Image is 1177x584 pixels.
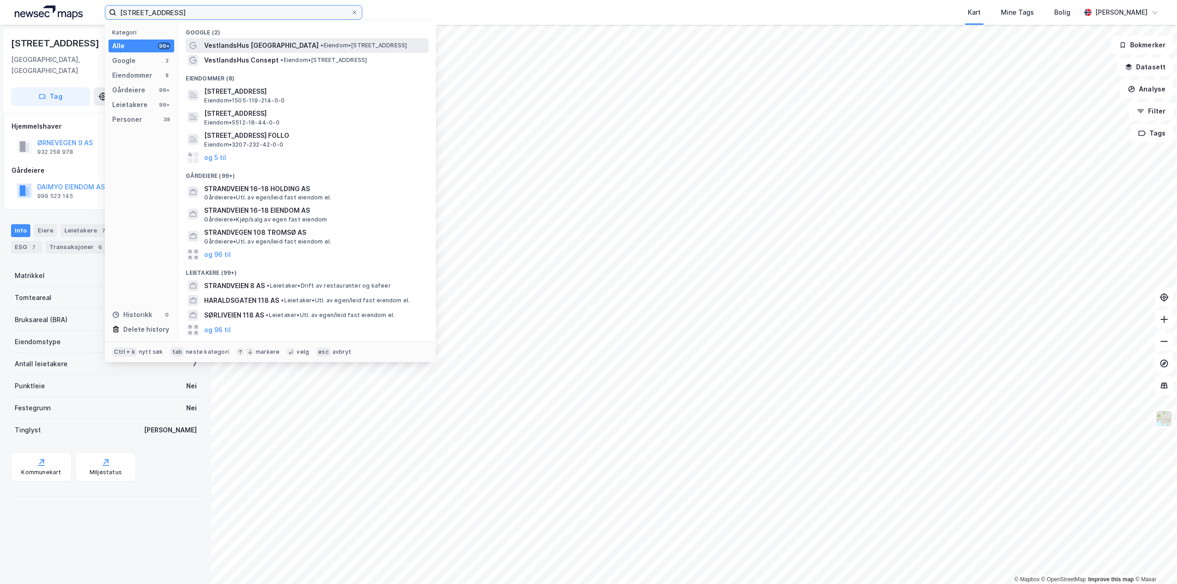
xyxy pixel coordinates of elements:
[21,469,61,476] div: Kommunekart
[15,336,61,347] div: Eiendomstype
[204,119,279,126] span: Eiendom • 5512-18-44-0-0
[15,380,45,391] div: Punktleie
[15,403,51,414] div: Festegrunn
[266,312,269,318] span: •
[320,42,407,49] span: Eiendom • [STREET_ADDRESS]
[1095,7,1148,18] div: [PERSON_NAME]
[1129,102,1173,120] button: Filter
[15,358,68,369] div: Antall leietakere
[1131,540,1177,584] div: Kontrollprogram for chat
[178,165,436,181] div: Gårdeiere (99+)
[11,224,30,237] div: Info
[266,312,394,319] span: Leietaker • Utl. av egen/leid fast eiendom el.
[267,282,269,289] span: •
[112,99,148,110] div: Leietakere
[1131,124,1173,142] button: Tags
[204,152,226,163] button: og 5 til
[112,70,152,81] div: Eiendommer
[193,358,197,369] div: 7
[204,310,264,321] span: SØRLIVEIEN 118 AS
[116,6,351,19] input: Søk på adresse, matrikkel, gårdeiere, leietakere eller personer
[112,29,174,36] div: Kategori
[204,249,231,260] button: og 96 til
[158,101,171,108] div: 99+
[11,87,90,106] button: Tag
[96,243,105,252] div: 6
[11,54,122,76] div: [GEOGRAPHIC_DATA], [GEOGRAPHIC_DATA]
[37,193,73,200] div: 999 523 145
[1054,7,1070,18] div: Bolig
[204,280,265,291] span: STRANDVEIEN 8 AS
[112,40,125,51] div: Alle
[968,7,981,18] div: Kart
[204,295,279,306] span: HARALDSGATEN 118 AS
[123,324,169,335] div: Delete history
[204,40,319,51] span: VestlandsHus [GEOGRAPHIC_DATA]
[11,165,200,176] div: Gårdeiere
[99,226,108,235] div: 7
[332,348,351,356] div: avbryt
[204,130,425,141] span: [STREET_ADDRESS] FOLLO
[256,348,280,356] div: markere
[204,108,425,119] span: [STREET_ADDRESS]
[15,6,83,19] img: logo.a4113a55bc3d86da70a041830d287a7e.svg
[186,380,197,391] div: Nei
[178,22,436,38] div: Google (2)
[112,55,136,66] div: Google
[204,205,425,216] span: STRANDVEIEN 16-18 EIENDOM AS
[11,36,101,51] div: [STREET_ADDRESS]
[178,262,436,278] div: Leietakere (99+)
[1088,576,1134,583] a: Improve this map
[112,85,145,96] div: Gårdeiere
[1131,540,1177,584] iframe: Chat Widget
[15,270,45,281] div: Matrikkel
[1111,36,1173,54] button: Bokmerker
[1120,80,1173,98] button: Analyse
[1041,576,1086,583] a: OpenStreetMap
[112,347,137,357] div: Ctrl + k
[204,97,285,104] span: Eiendom • 1505-119-214-0-0
[144,425,197,436] div: [PERSON_NAME]
[163,72,171,79] div: 8
[320,42,323,49] span: •
[1001,7,1034,18] div: Mine Tags
[163,116,171,123] div: 38
[204,194,331,201] span: Gårdeiere • Utl. av egen/leid fast eiendom el.
[1155,410,1173,427] img: Z
[204,86,425,97] span: [STREET_ADDRESS]
[186,403,197,414] div: Nei
[158,86,171,94] div: 99+
[204,55,279,66] span: VestlandsHus Consept
[112,309,152,320] div: Historikk
[15,292,51,303] div: Tomteareal
[281,297,410,304] span: Leietaker • Utl. av egen/leid fast eiendom el.
[11,121,200,132] div: Hjemmelshaver
[15,314,68,325] div: Bruksareal (BRA)
[297,348,309,356] div: velg
[37,148,73,156] div: 932 258 978
[178,68,436,84] div: Eiendommer (8)
[1117,58,1173,76] button: Datasett
[163,311,171,318] div: 0
[204,216,327,223] span: Gårdeiere • Kjøp/salg av egen fast eiendom
[139,348,163,356] div: nytt søk
[61,224,112,237] div: Leietakere
[280,57,367,64] span: Eiendom • [STREET_ADDRESS]
[204,227,425,238] span: STRANDVEGEN 108 TROMSØ AS
[15,425,41,436] div: Tinglyst
[158,42,171,50] div: 99+
[112,114,142,125] div: Personer
[29,243,38,252] div: 7
[11,241,42,254] div: ESG
[204,238,331,245] span: Gårdeiere • Utl. av egen/leid fast eiendom el.
[204,141,283,148] span: Eiendom • 3207-232-42-0-0
[204,183,425,194] span: STRANDVEIEN 16-18 HOLDING AS
[90,469,122,476] div: Miljøstatus
[46,241,109,254] div: Transaksjoner
[163,57,171,64] div: 2
[186,348,229,356] div: neste kategori
[171,347,184,357] div: tab
[204,324,231,335] button: og 96 til
[1014,576,1040,583] a: Mapbox
[267,282,390,289] span: Leietaker • Drift av restauranter og kafeer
